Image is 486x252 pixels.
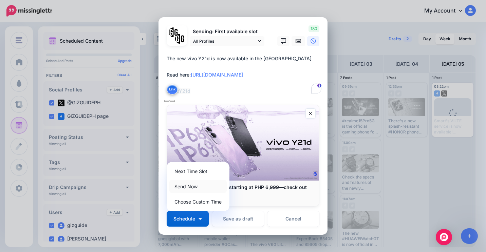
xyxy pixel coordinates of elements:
img: arrow-down-white.png [199,218,202,220]
img: vivo Y21d arrives in PH starting at PHP 6,999—check out its top features [167,105,319,181]
img: 353459792_649996473822713_4483302954317148903_n-bsa138318.png [169,27,179,37]
span: All Profiles [193,38,256,45]
button: Link [167,84,178,94]
img: JT5sWCfR-79925.png [175,34,185,44]
span: 180 [309,25,319,32]
a: All Profiles [190,36,264,46]
button: Save as draft [212,211,264,227]
button: Schedule [167,211,209,227]
p: [DOMAIN_NAME] [174,196,312,203]
a: Send Now [169,180,227,193]
div: The new vivo Y21d is now available in the [GEOGRAPHIC_DATA] Read here: [167,55,323,95]
p: Sending: First available slot [190,28,264,36]
a: Cancel [267,211,319,227]
b: vivo Y21d arrives in PH starting at PHP 6,999—check out its top features [174,184,307,196]
a: Choose Custom Time [169,195,227,208]
span: Schedule [173,216,195,221]
div: Schedule [167,162,229,211]
a: Next Time Slot [169,165,227,178]
textarea: To enrich screen reader interactions, please activate Accessibility in Grammarly extension settings [167,55,323,95]
div: Open Intercom Messenger [436,229,452,245]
